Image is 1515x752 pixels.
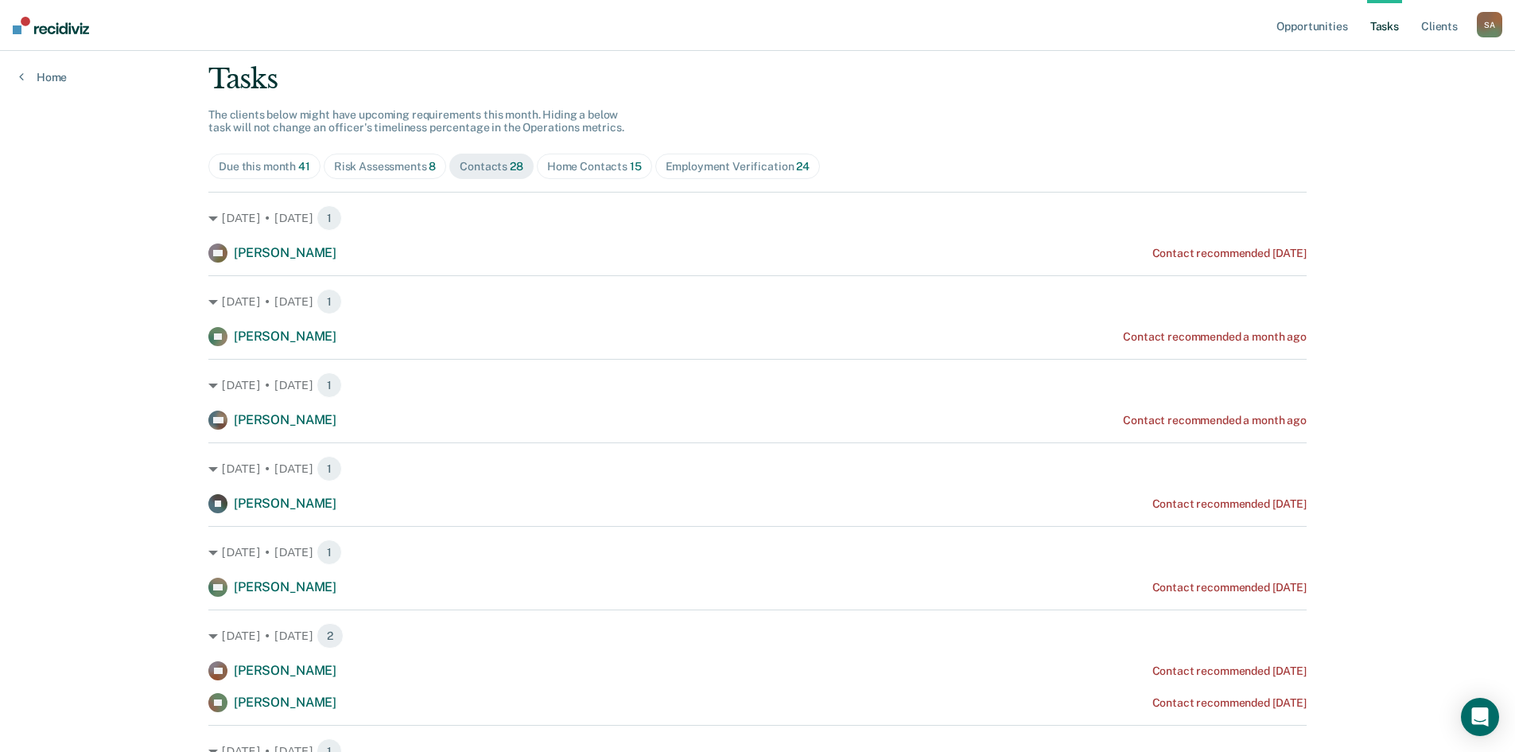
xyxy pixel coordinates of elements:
[1123,414,1307,427] div: Contact recommended a month ago
[317,289,342,314] span: 1
[208,540,1307,565] div: [DATE] • [DATE] 1
[1477,12,1502,37] button: SA
[234,663,336,678] span: [PERSON_NAME]
[1477,12,1502,37] div: S A
[317,205,342,231] span: 1
[334,160,437,173] div: Risk Assessments
[1152,247,1307,260] div: Contact recommended [DATE]
[429,160,436,173] span: 8
[208,456,1307,481] div: [DATE] • [DATE] 1
[666,160,810,173] div: Employment Verification
[234,412,336,427] span: [PERSON_NAME]
[208,108,624,134] span: The clients below might have upcoming requirements this month. Hiding a below task will not chang...
[234,496,336,511] span: [PERSON_NAME]
[317,623,344,649] span: 2
[208,205,1307,231] div: [DATE] • [DATE] 1
[234,329,336,344] span: [PERSON_NAME]
[234,695,336,710] span: [PERSON_NAME]
[208,63,1307,95] div: Tasks
[1123,330,1307,344] div: Contact recommended a month ago
[208,372,1307,398] div: [DATE] • [DATE] 1
[1152,664,1307,678] div: Contact recommended [DATE]
[630,160,642,173] span: 15
[547,160,642,173] div: Home Contacts
[13,17,89,34] img: Recidiviz
[1152,497,1307,511] div: Contact recommended [DATE]
[234,579,336,594] span: [PERSON_NAME]
[1152,696,1307,710] div: Contact recommended [DATE]
[317,456,342,481] span: 1
[1461,698,1499,736] div: Open Intercom Messenger
[317,540,342,565] span: 1
[1152,581,1307,594] div: Contact recommended [DATE]
[219,160,310,173] div: Due this month
[234,245,336,260] span: [PERSON_NAME]
[208,623,1307,649] div: [DATE] • [DATE] 2
[19,70,67,84] a: Home
[796,160,810,173] span: 24
[317,372,342,398] span: 1
[208,289,1307,314] div: [DATE] • [DATE] 1
[460,160,523,173] div: Contacts
[510,160,523,173] span: 28
[298,160,310,173] span: 41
